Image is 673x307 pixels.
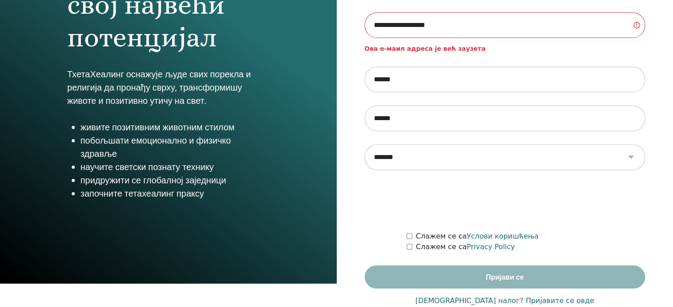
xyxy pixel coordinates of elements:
p: ТхетаХеалинг оснажује људе свих порекла и религија да пронађу сврху, трансформишу животе и позити... [67,68,269,107]
a: Privacy Policy [467,243,515,251]
a: Услови коришћења [467,232,539,240]
li: започните тетахеалинг праксу [81,187,269,200]
li: побољшати емоционално и физичко здравље [81,134,269,160]
label: Слажем се са [416,231,539,242]
li: научите светски познату технику [81,160,269,174]
li: живите позитивним животним стилом [81,121,269,134]
label: Слажем се са [416,242,515,252]
li: придружити се глобалној заједници [81,174,269,187]
iframe: reCAPTCHA [438,183,572,218]
strong: Ова е-маил адреса је већ заузета [365,45,486,52]
a: [DEMOGRAPHIC_DATA] налог? Пријавите се овде [415,296,594,306]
